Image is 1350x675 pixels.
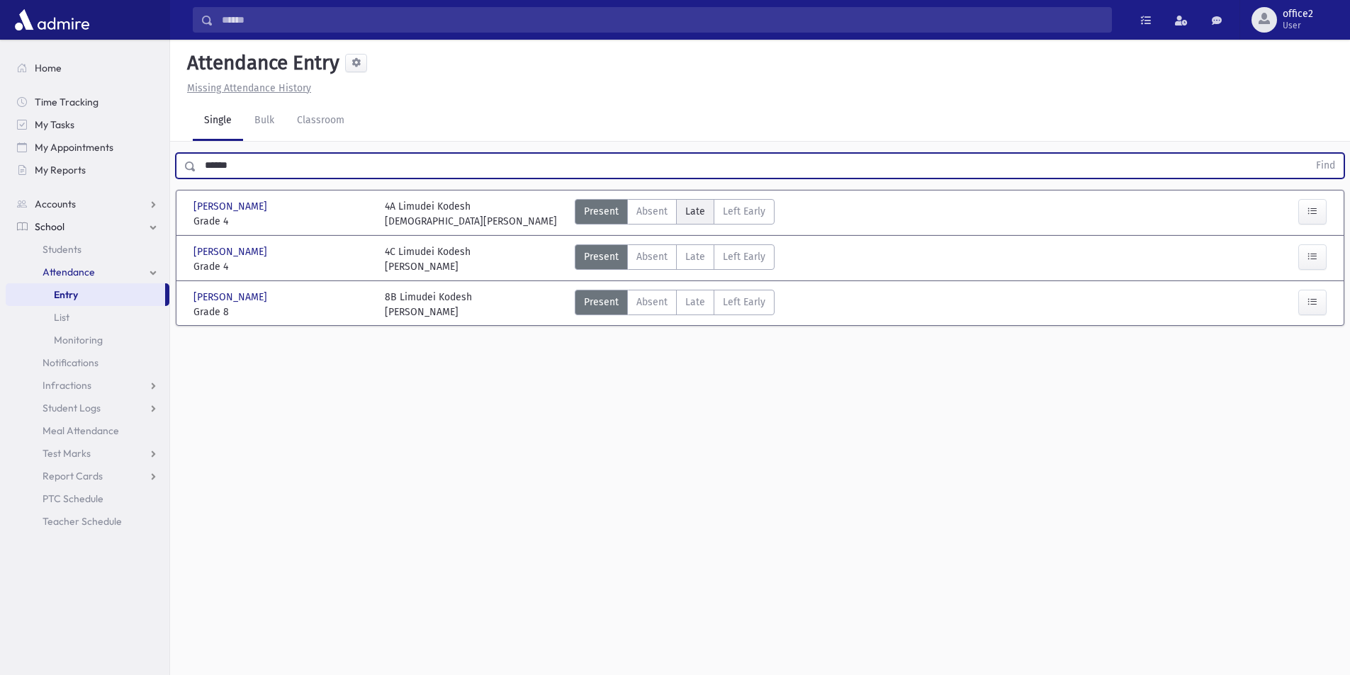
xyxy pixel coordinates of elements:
span: Test Marks [43,447,91,460]
span: Present [584,204,619,219]
a: Students [6,238,169,261]
span: Report Cards [43,470,103,482]
a: Attendance [6,261,169,283]
a: Home [6,57,169,79]
a: PTC Schedule [6,487,169,510]
span: Absent [636,295,668,310]
span: Late [685,295,705,310]
span: Left Early [723,204,765,219]
span: Time Tracking [35,96,99,108]
span: [PERSON_NAME] [193,199,270,214]
span: Present [584,249,619,264]
div: AttTypes [575,244,775,274]
span: Left Early [723,249,765,264]
u: Missing Attendance History [187,82,311,94]
a: Entry [6,283,165,306]
span: Grade 4 [193,259,371,274]
span: School [35,220,64,233]
span: Late [685,249,705,264]
a: School [6,215,169,238]
span: Grade 8 [193,305,371,319]
div: 4A Limudei Kodesh [DEMOGRAPHIC_DATA][PERSON_NAME] [385,199,557,229]
span: List [54,311,69,324]
a: Time Tracking [6,91,169,113]
input: Search [213,7,1111,33]
span: Attendance [43,266,95,278]
span: Accounts [35,198,76,210]
span: Notifications [43,356,99,369]
span: Student Logs [43,402,101,414]
a: Monitoring [6,329,169,351]
span: Present [584,295,619,310]
a: My Tasks [6,113,169,136]
span: My Tasks [35,118,74,131]
div: AttTypes [575,290,775,319]
div: 8B Limudei Kodesh [PERSON_NAME] [385,290,472,319]
a: Notifications [6,351,169,374]
a: Accounts [6,193,169,215]
span: Home [35,62,62,74]
span: Infractions [43,379,91,392]
span: My Appointments [35,141,113,154]
span: Absent [636,204,668,219]
a: Test Marks [6,442,169,465]
img: AdmirePro [11,6,93,34]
span: Entry [54,288,78,301]
span: [PERSON_NAME] [193,290,270,305]
span: Absent [636,249,668,264]
div: AttTypes [575,199,775,229]
a: My Appointments [6,136,169,159]
span: Left Early [723,295,765,310]
span: Late [685,204,705,219]
button: Find [1307,154,1344,178]
a: Single [193,101,243,141]
span: User [1283,20,1313,31]
span: Meal Attendance [43,424,119,437]
a: Classroom [286,101,356,141]
a: Report Cards [6,465,169,487]
span: My Reports [35,164,86,176]
div: 4C Limudei Kodesh [PERSON_NAME] [385,244,471,274]
a: List [6,306,169,329]
a: Missing Attendance History [181,82,311,94]
a: My Reports [6,159,169,181]
a: Student Logs [6,397,169,419]
span: office2 [1283,8,1313,20]
span: Monitoring [54,334,103,346]
a: Infractions [6,374,169,397]
span: Grade 4 [193,214,371,229]
span: [PERSON_NAME] [193,244,270,259]
span: Students [43,243,81,256]
a: Teacher Schedule [6,510,169,533]
a: Meal Attendance [6,419,169,442]
span: Teacher Schedule [43,515,122,528]
h5: Attendance Entry [181,51,339,75]
a: Bulk [243,101,286,141]
span: PTC Schedule [43,492,103,505]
